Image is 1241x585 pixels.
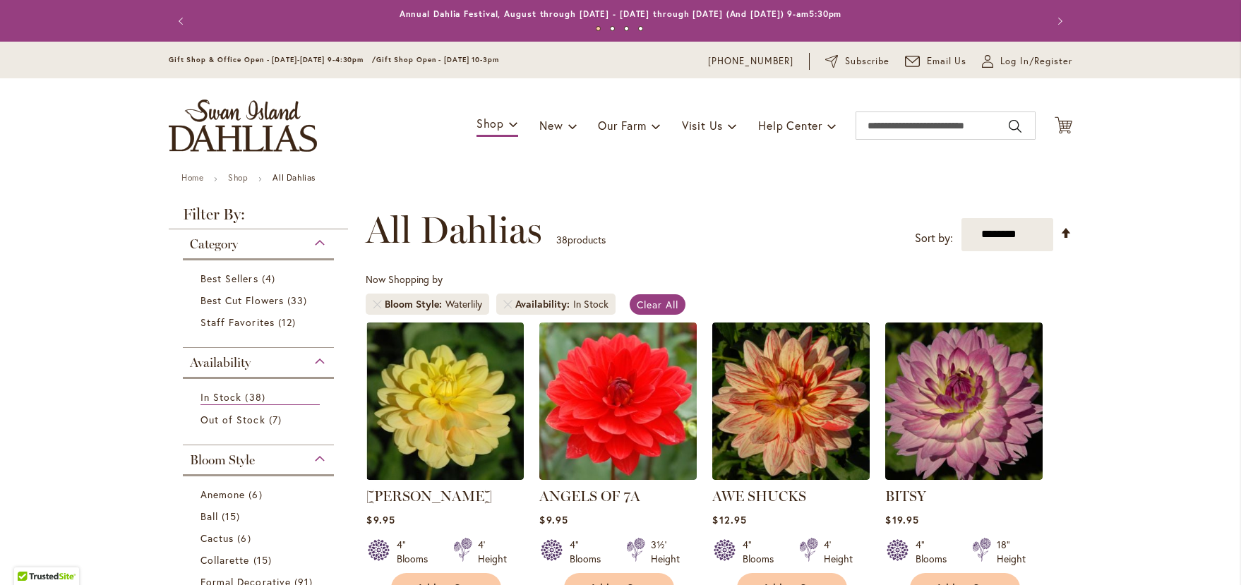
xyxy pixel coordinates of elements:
a: Remove Availability In Stock [503,300,512,308]
a: BITSY [885,469,1043,483]
span: Out of Stock [200,413,265,426]
a: [PERSON_NAME] [366,488,492,505]
span: Staff Favorites [200,315,275,329]
a: Best Cut Flowers [200,293,320,308]
div: 3½' Height [651,538,680,566]
span: Log In/Register [1000,54,1072,68]
a: Staff Favorites [200,315,320,330]
a: AWE SHUCKS [712,488,806,505]
a: [PHONE_NUMBER] [708,54,793,68]
span: $9.95 [539,513,568,526]
span: In Stock [200,390,241,404]
span: Now Shopping by [366,272,443,286]
div: 4" Blooms [397,538,436,566]
a: Collarette 15 [200,553,320,567]
span: Gift Shop Open - [DATE] 10-3pm [376,55,499,64]
img: ANGELS OF 7A [539,322,697,480]
a: In Stock 38 [200,390,320,405]
span: Ball [200,509,218,523]
a: Out of Stock 7 [200,412,320,427]
button: 4 of 4 [638,26,643,31]
strong: Filter By: [169,207,348,229]
div: 4" Blooms [916,538,955,566]
span: 7 [269,412,285,427]
a: Ball 15 [200,509,320,524]
a: Best Sellers [200,271,320,286]
span: Collarette [200,553,250,567]
div: Waterlily [445,297,482,311]
span: Our Farm [598,118,646,133]
div: 4" Blooms [570,538,609,566]
a: ANGELS OF 7A [539,469,697,483]
a: Home [181,172,203,183]
button: 1 of 4 [596,26,601,31]
span: Email Us [927,54,967,68]
span: Help Center [758,118,822,133]
img: AWE SHUCKS [712,322,870,480]
span: 33 [287,293,311,308]
a: Remove Bloom Style Waterlily [373,300,381,308]
span: Availability [515,297,573,311]
a: Shop [228,172,248,183]
span: 38 [245,390,268,404]
div: 18" Height [997,538,1026,566]
a: Log In/Register [982,54,1072,68]
a: Cactus 6 [200,531,320,545]
span: Best Sellers [200,272,258,285]
span: 38 [556,233,568,246]
a: Email Us [905,54,967,68]
span: Cactus [200,531,234,545]
div: 4' Height [824,538,853,566]
span: 15 [222,509,244,524]
span: Clear All [637,298,678,311]
span: New [539,118,563,133]
a: BITSY [885,488,926,505]
span: 6 [248,487,265,502]
span: Gift Shop & Office Open - [DATE]-[DATE] 9-4:30pm / [169,55,376,64]
strong: All Dahlias [272,172,316,183]
span: 6 [237,531,254,545]
button: 3 of 4 [624,26,629,31]
a: Subscribe [825,54,889,68]
a: Anemone 6 [200,487,320,502]
span: Availability [190,355,251,370]
span: Shop [476,116,504,131]
span: $12.95 [712,513,746,526]
div: In Stock [573,297,608,311]
a: store logo [169,99,317,152]
button: Next [1044,7,1072,35]
div: 4" Blooms [743,538,782,566]
span: $9.95 [366,513,395,526]
a: ANGELS OF 7A [539,488,640,505]
a: Clear All [630,294,685,315]
span: Anemone [200,488,245,501]
span: Subscribe [845,54,889,68]
img: BITSY [885,322,1043,480]
label: Sort by: [915,225,953,251]
span: All Dahlias [366,209,542,251]
p: products [556,229,606,251]
span: Bloom Style [190,452,255,468]
a: AWE SHUCKS [712,469,870,483]
img: AHOY MATEY [366,322,524,480]
a: AHOY MATEY [366,469,524,483]
span: 4 [262,271,279,286]
div: 4' Height [478,538,507,566]
span: Bloom Style [385,297,445,311]
button: Previous [169,7,197,35]
span: Best Cut Flowers [200,294,284,307]
button: 2 of 4 [610,26,615,31]
span: 15 [253,553,275,567]
a: Annual Dahlia Festival, August through [DATE] - [DATE] through [DATE] (And [DATE]) 9-am5:30pm [400,8,842,19]
span: Visit Us [682,118,723,133]
span: 12 [278,315,299,330]
span: Category [190,236,238,252]
span: $19.95 [885,513,918,526]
